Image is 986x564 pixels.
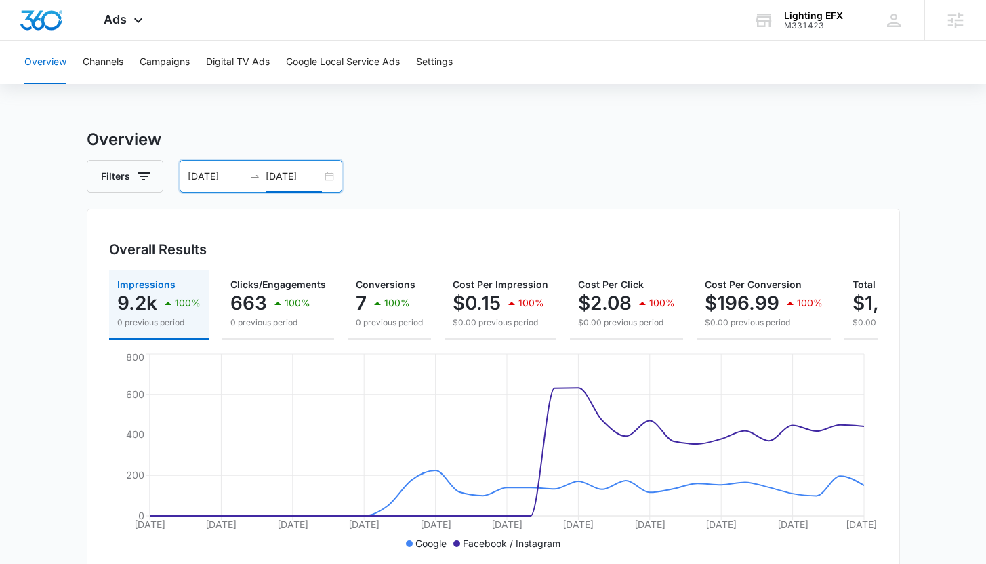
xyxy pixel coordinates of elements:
[356,317,423,329] p: 0 previous period
[104,12,127,26] span: Ads
[117,317,201,329] p: 0 previous period
[453,292,501,314] p: $0.15
[845,519,876,530] tspan: [DATE]
[205,519,237,530] tspan: [DATE]
[126,351,144,363] tspan: 800
[649,298,675,308] p: 100%
[463,536,560,550] p: Facebook / Instagram
[117,292,157,314] p: 9.2k
[453,317,548,329] p: $0.00 previous period
[562,519,594,530] tspan: [DATE]
[491,519,522,530] tspan: [DATE]
[853,279,908,290] span: Total Spend
[705,292,779,314] p: $196.99
[87,127,900,152] h3: Overview
[175,298,201,308] p: 100%
[578,317,675,329] p: $0.00 previous period
[634,519,665,530] tspan: [DATE]
[249,171,260,182] span: swap-right
[230,279,326,290] span: Clicks/Engagements
[206,41,270,84] button: Digital TV Ads
[797,298,823,308] p: 100%
[126,469,144,481] tspan: 200
[138,510,144,521] tspan: 0
[578,279,644,290] span: Cost Per Click
[453,279,548,290] span: Cost Per Impression
[784,21,843,31] div: account id
[230,317,326,329] p: 0 previous period
[230,292,267,314] p: 663
[117,279,176,290] span: Impressions
[784,10,843,21] div: account name
[416,41,453,84] button: Settings
[83,41,123,84] button: Channels
[140,41,190,84] button: Campaigns
[249,171,260,182] span: to
[705,519,737,530] tspan: [DATE]
[853,292,943,314] p: $1,378.90
[415,536,447,550] p: Google
[276,519,308,530] tspan: [DATE]
[356,279,415,290] span: Conversions
[87,160,163,193] button: Filters
[126,428,144,440] tspan: 400
[705,317,823,329] p: $0.00 previous period
[126,388,144,400] tspan: 600
[356,292,367,314] p: 7
[285,298,310,308] p: 100%
[419,519,451,530] tspan: [DATE]
[384,298,410,308] p: 100%
[518,298,544,308] p: 100%
[286,41,400,84] button: Google Local Service Ads
[134,519,165,530] tspan: [DATE]
[705,279,802,290] span: Cost Per Conversion
[578,292,632,314] p: $2.08
[24,41,66,84] button: Overview
[266,169,322,184] input: End date
[109,239,207,260] h3: Overall Results
[348,519,379,530] tspan: [DATE]
[777,519,808,530] tspan: [DATE]
[188,169,244,184] input: Start date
